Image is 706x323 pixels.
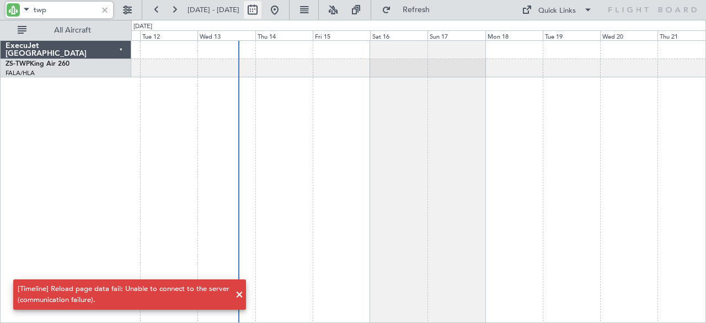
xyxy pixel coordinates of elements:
div: [Timeline] Reload page data fail: Unable to connect to the server (communication failure). [18,284,229,305]
div: Mon 18 [485,30,543,40]
div: Tue 19 [543,30,600,40]
div: Tue 12 [140,30,197,40]
input: A/C (Reg. or Type) [34,2,97,18]
a: FALA/HLA [6,69,35,77]
div: Wed 13 [197,30,255,40]
div: Thu 14 [255,30,313,40]
div: Sat 16 [370,30,427,40]
span: All Aircraft [29,27,116,34]
button: Quick Links [516,1,598,19]
div: Quick Links [538,6,576,17]
button: All Aircraft [12,22,120,39]
a: ZS-TWPKing Air 260 [6,61,69,67]
span: Refresh [393,6,440,14]
div: Fri 15 [313,30,370,40]
div: [DATE] [133,22,152,31]
div: Sun 17 [427,30,485,40]
div: Wed 20 [600,30,657,40]
span: [DATE] - [DATE] [188,5,239,15]
button: Refresh [377,1,443,19]
span: ZS-TWP [6,61,30,67]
